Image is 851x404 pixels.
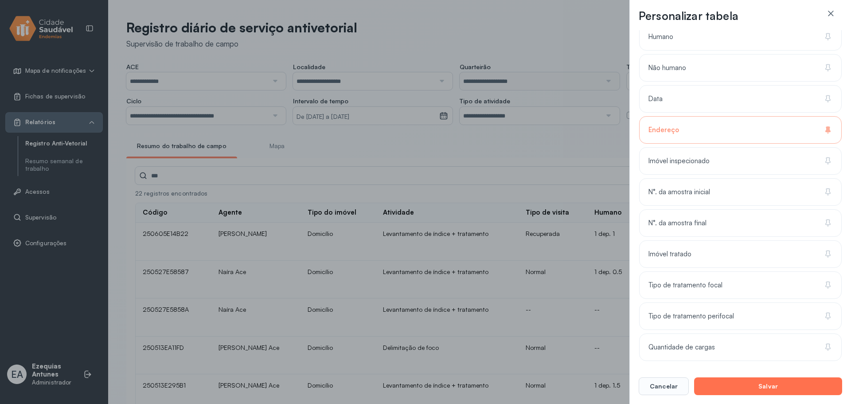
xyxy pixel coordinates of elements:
button: Cancelar [639,377,689,395]
span: Imóvel tratado [648,250,691,259]
span: Humano [648,33,673,41]
h3: Personalizar tabela [639,9,738,23]
button: Salvar [694,377,842,395]
span: Tipo de tratamento perifocal [648,312,734,321]
span: Não humano [648,64,686,72]
span: N°. da amostra final [648,219,707,227]
span: Imóvel inspecionado [648,157,710,165]
span: Endereço [648,126,679,134]
span: Data [648,95,663,103]
span: Quantidade de cargas [648,343,715,352]
span: N°. da amostra inicial [648,188,710,196]
span: Tipo de tratamento focal [648,281,722,290]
